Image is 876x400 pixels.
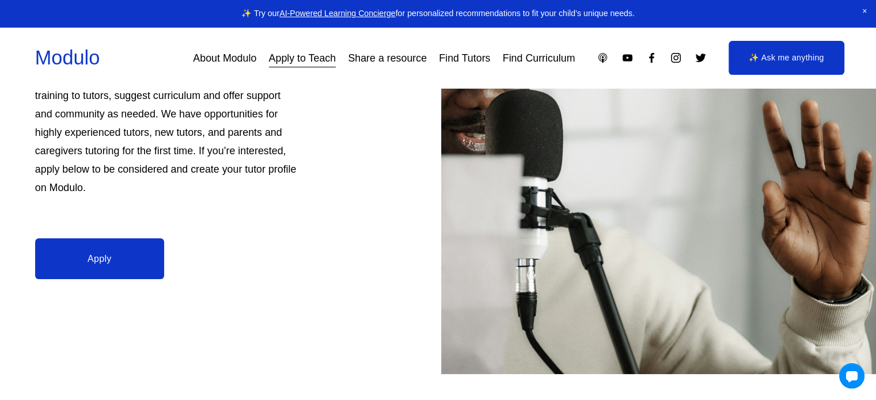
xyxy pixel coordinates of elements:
[621,52,634,64] a: YouTube
[695,52,707,64] a: Twitter
[729,41,844,75] a: ✨ Ask me anything
[503,48,575,68] a: Find Curriculum
[670,52,682,64] a: Instagram
[35,238,164,279] a: Apply
[439,48,490,68] a: Find Tutors
[348,48,427,68] a: Share a resource
[35,47,100,68] a: Modulo
[279,9,395,18] a: AI-Powered Learning Concierge
[646,52,658,64] a: Facebook
[269,48,336,68] a: Apply to Teach
[193,48,256,68] a: About Modulo
[597,52,609,64] a: Apple Podcasts
[35,49,299,197] p: We’re looking for passionate in-person and on-line instructors to join our community of teachers....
